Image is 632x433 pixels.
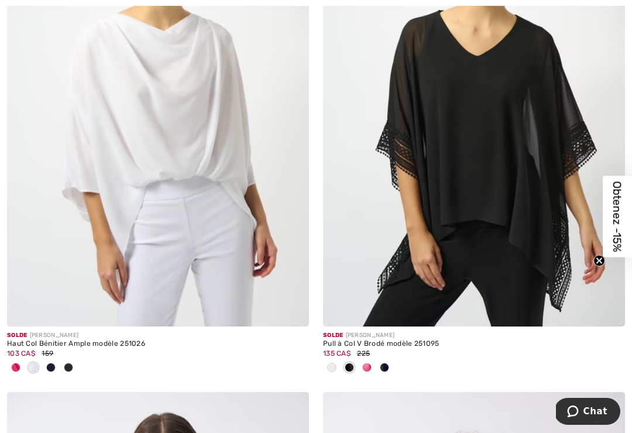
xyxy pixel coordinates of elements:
[323,349,351,358] span: 135 CA$
[611,181,624,252] span: Obtenez -15%
[323,332,344,339] span: Solde
[358,359,376,378] div: Bubble gum
[357,349,370,358] span: 225
[323,359,341,378] div: Vanilla
[376,359,393,378] div: Midnight Blue
[7,332,28,339] span: Solde
[593,255,605,267] button: Close teaser
[7,359,25,378] div: Geranium
[556,398,620,427] iframe: Ouvre un widget dans lequel vous pouvez chatter avec l’un de nos agents
[7,340,309,348] div: Haut Col Bénitier Ample modèle 251026
[60,359,77,378] div: Black
[42,359,60,378] div: Midnight Blue
[25,359,42,378] div: Vanilla 30
[42,349,53,358] span: 159
[323,331,625,340] div: [PERSON_NAME]
[323,340,625,348] div: Pull à Col V Brodé modèle 251095
[603,176,632,257] div: Obtenez -15%Close teaser
[341,359,358,378] div: Black
[7,349,35,358] span: 103 CA$
[7,331,309,340] div: [PERSON_NAME]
